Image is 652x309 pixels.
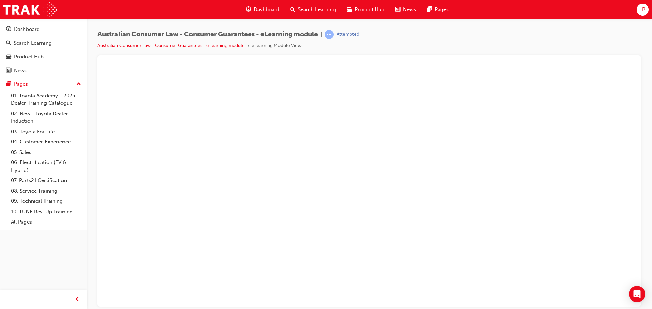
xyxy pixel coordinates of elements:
[246,5,251,14] span: guage-icon
[8,109,84,127] a: 02. New - Toyota Dealer Induction
[3,64,84,77] a: News
[639,6,646,14] span: LB
[254,6,279,14] span: Dashboard
[435,6,449,14] span: Pages
[3,51,84,63] a: Product Hub
[75,295,80,304] span: prev-icon
[6,54,11,60] span: car-icon
[14,25,40,33] div: Dashboard
[321,31,322,38] span: |
[325,30,334,39] span: learningRecordVerb_ATTEMPT-icon
[3,2,57,17] img: Trak
[3,22,84,78] button: DashboardSearch LearningProduct HubNews
[337,31,359,38] div: Attempted
[427,5,432,14] span: pages-icon
[355,6,384,14] span: Product Hub
[14,67,27,75] div: News
[76,80,81,89] span: up-icon
[285,3,341,17] a: search-iconSearch Learning
[341,3,390,17] a: car-iconProduct Hub
[347,5,352,14] span: car-icon
[240,3,285,17] a: guage-iconDashboard
[6,26,11,33] span: guage-icon
[8,137,84,147] a: 04. Customer Experience
[6,68,11,74] span: news-icon
[3,78,84,91] button: Pages
[14,80,28,88] div: Pages
[8,217,84,227] a: All Pages
[3,37,84,50] a: Search Learning
[8,196,84,207] a: 09. Technical Training
[8,157,84,175] a: 06. Electrification (EV & Hybrid)
[3,23,84,36] a: Dashboard
[390,3,421,17] a: news-iconNews
[637,4,649,16] button: LB
[290,5,295,14] span: search-icon
[403,6,416,14] span: News
[6,40,11,46] span: search-icon
[14,53,44,61] div: Product Hub
[14,39,52,47] div: Search Learning
[8,207,84,217] a: 10. TUNE Rev-Up Training
[395,5,400,14] span: news-icon
[252,42,302,50] li: eLearning Module View
[6,81,11,88] span: pages-icon
[8,186,84,196] a: 08. Service Training
[97,43,245,49] a: Australian Consumer Law - Consumer Guarantees - eLearning module
[8,147,84,158] a: 05. Sales
[97,31,318,38] span: Australian Consumer Law - Consumer Guarantees - eLearning module
[8,127,84,137] a: 03. Toyota For Life
[421,3,454,17] a: pages-iconPages
[629,286,645,302] div: Open Intercom Messenger
[8,175,84,186] a: 07. Parts21 Certification
[8,91,84,109] a: 01. Toyota Academy - 2025 Dealer Training Catalogue
[298,6,336,14] span: Search Learning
